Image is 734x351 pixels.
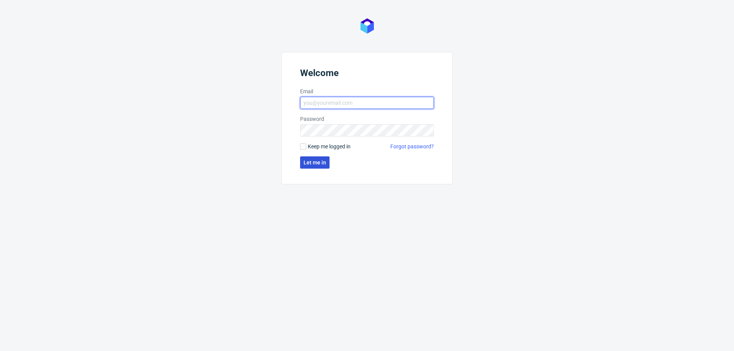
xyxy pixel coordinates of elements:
[300,156,330,169] button: Let me in
[300,115,434,123] label: Password
[300,88,434,95] label: Email
[300,97,434,109] input: you@youremail.com
[390,143,434,150] a: Forgot password?
[308,143,351,150] span: Keep me logged in
[300,68,434,81] header: Welcome
[304,160,326,165] span: Let me in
